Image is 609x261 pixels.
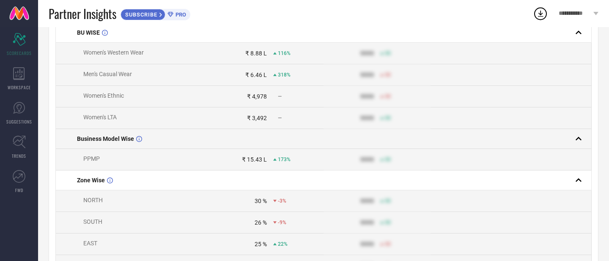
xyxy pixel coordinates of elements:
[242,156,267,163] div: ₹ 15.43 L
[278,72,291,78] span: 318%
[533,6,548,21] div: Open download list
[385,220,391,225] span: 50
[247,115,267,121] div: ₹ 3,492
[83,92,124,99] span: Women's Ethnic
[360,219,374,226] div: 9999
[360,115,374,121] div: 9999
[83,155,100,162] span: PPMP
[83,49,144,56] span: Women's Western Wear
[121,11,159,18] span: SUBSCRIBE
[77,29,100,36] span: BU WISE
[278,220,286,225] span: -9%
[278,198,286,204] span: -3%
[83,71,132,77] span: Men's Casual Wear
[385,157,391,162] span: 50
[245,50,267,57] div: ₹ 8.88 L
[278,157,291,162] span: 173%
[49,5,116,22] span: Partner Insights
[385,93,391,99] span: 50
[385,241,391,247] span: 50
[360,198,374,204] div: 9999
[360,93,374,100] div: 9999
[7,50,32,56] span: SCORECARDS
[121,7,190,20] a: SUBSCRIBEPRO
[385,72,391,78] span: 50
[83,218,102,225] span: SOUTH
[77,177,105,184] span: Zone Wise
[8,84,31,91] span: WORKSPACE
[385,115,391,121] span: 50
[6,118,32,125] span: SUGGESTIONS
[77,135,134,142] span: Business Model Wise
[15,187,23,193] span: FWD
[83,114,117,121] span: Women's LTA
[83,240,97,247] span: EAST
[360,71,374,78] div: 9999
[360,50,374,57] div: 9999
[385,50,391,56] span: 50
[255,198,267,204] div: 30 %
[278,50,291,56] span: 116%
[247,93,267,100] div: ₹ 4,978
[255,219,267,226] div: 26 %
[12,153,26,159] span: TRENDS
[173,11,186,18] span: PRO
[83,197,103,203] span: NORTH
[255,241,267,247] div: 25 %
[360,156,374,163] div: 9999
[385,198,391,204] span: 50
[245,71,267,78] div: ₹ 6.46 L
[278,241,288,247] span: 22%
[360,241,374,247] div: 9999
[278,93,282,99] span: —
[278,115,282,121] span: —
